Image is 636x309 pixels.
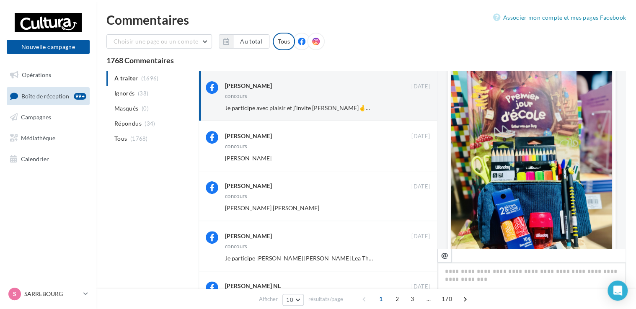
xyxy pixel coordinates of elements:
[130,135,148,142] span: (1768)
[114,119,142,128] span: Répondus
[5,87,91,105] a: Boîte de réception99+
[219,34,269,49] button: Au total
[74,93,86,100] div: 99+
[21,113,51,121] span: Campagnes
[7,40,90,54] button: Nouvelle campagne
[5,129,91,147] a: Médiathèque
[308,295,343,303] span: résultats/page
[273,33,295,50] div: Tous
[114,104,138,113] span: Masqués
[441,251,448,259] i: @
[608,281,628,301] div: Open Intercom Messenger
[225,144,248,149] div: concours
[106,34,212,49] button: Choisir une page ou un compte
[5,150,91,168] a: Calendrier
[142,105,149,112] span: (0)
[114,38,198,45] span: Choisir une page ou un compte
[106,57,626,64] div: 1768 Commentaires
[225,193,248,199] div: concours
[145,120,155,127] span: (34)
[22,71,51,78] span: Opérations
[282,294,304,306] button: 10
[493,13,626,23] a: Associer mon compte et mes pages Facebook
[5,66,91,84] a: Opérations
[225,104,416,111] span: Je participe avec plaisir et j’invite [PERSON_NAME]🤞🤞🤞🤞🍀🍀🍀🍀
[114,134,127,143] span: Tous
[21,92,69,99] span: Boîte de réception
[437,248,452,263] button: @
[233,34,269,49] button: Au total
[225,255,441,262] span: Je participe [PERSON_NAME] [PERSON_NAME] Lea These [PERSON_NAME] These
[411,83,430,90] span: [DATE]
[225,154,271,162] span: [PERSON_NAME]
[411,283,430,291] span: [DATE]
[21,134,55,142] span: Médiathèque
[225,244,248,249] div: concours
[390,292,404,306] span: 2
[225,82,272,90] div: [PERSON_NAME]
[21,155,49,162] span: Calendrier
[411,133,430,140] span: [DATE]
[374,292,388,306] span: 1
[138,90,148,97] span: (38)
[225,282,281,290] div: [PERSON_NAME] NL
[7,286,90,302] a: S SARREBOURG
[24,290,80,298] p: SARREBOURG
[411,233,430,240] span: [DATE]
[286,296,293,303] span: 10
[225,93,248,99] div: concours
[259,295,278,303] span: Afficher
[225,204,319,211] span: [PERSON_NAME] [PERSON_NAME]
[406,292,419,306] span: 3
[411,183,430,191] span: [DATE]
[225,182,272,190] div: [PERSON_NAME]
[106,13,626,26] div: Commentaires
[114,89,134,98] span: Ignorés
[422,292,435,306] span: ...
[5,108,91,126] a: Campagnes
[225,132,272,140] div: [PERSON_NAME]
[13,290,16,298] span: S
[225,232,272,240] div: [PERSON_NAME]
[438,292,455,306] span: 170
